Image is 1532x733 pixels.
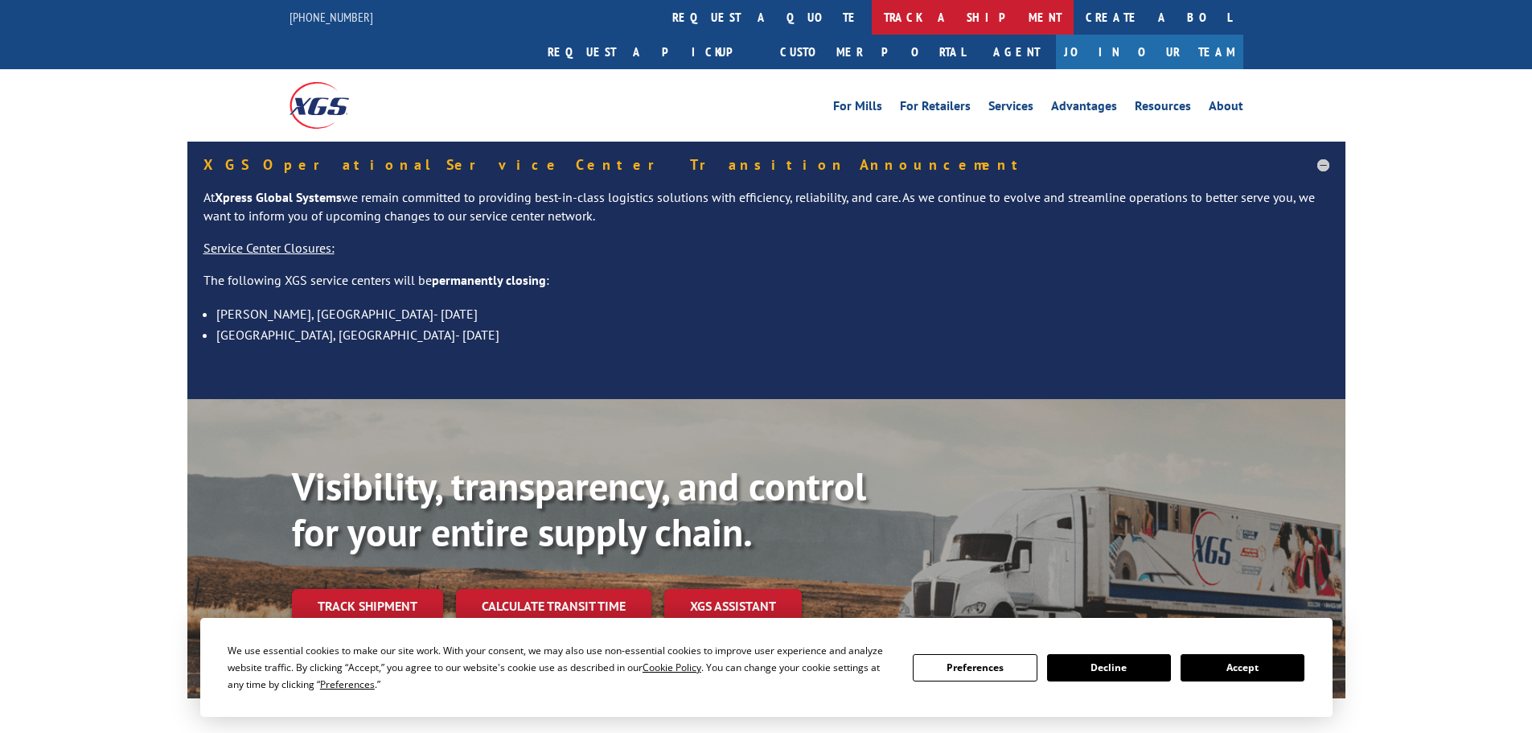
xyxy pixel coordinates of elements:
[292,461,866,558] b: Visibility, transparency, and control for your entire supply chain.
[1047,654,1171,682] button: Decline
[664,589,802,624] a: XGS ASSISTANT
[1135,100,1191,117] a: Resources
[536,35,768,69] a: Request a pickup
[432,272,546,288] strong: permanently closing
[768,35,977,69] a: Customer Portal
[290,9,373,25] a: [PHONE_NUMBER]
[1209,100,1243,117] a: About
[216,303,1329,324] li: [PERSON_NAME], [GEOGRAPHIC_DATA]- [DATE]
[988,100,1033,117] a: Services
[643,661,701,674] span: Cookie Policy
[913,654,1037,682] button: Preferences
[1051,100,1117,117] a: Advantages
[215,189,342,205] strong: Xpress Global Systems
[1056,35,1243,69] a: Join Our Team
[200,618,1333,717] div: Cookie Consent Prompt
[1181,654,1304,682] button: Accept
[292,589,443,623] a: Track shipment
[203,158,1329,172] h5: XGS Operational Service Center Transition Announcement
[977,35,1056,69] a: Agent
[833,100,882,117] a: For Mills
[900,100,971,117] a: For Retailers
[203,188,1329,240] p: At we remain committed to providing best-in-class logistics solutions with efficiency, reliabilit...
[203,271,1329,303] p: The following XGS service centers will be :
[456,589,651,624] a: Calculate transit time
[228,642,893,693] div: We use essential cookies to make our site work. With your consent, we may also use non-essential ...
[203,240,335,256] u: Service Center Closures:
[216,324,1329,345] li: [GEOGRAPHIC_DATA], [GEOGRAPHIC_DATA]- [DATE]
[320,677,375,691] span: Preferences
